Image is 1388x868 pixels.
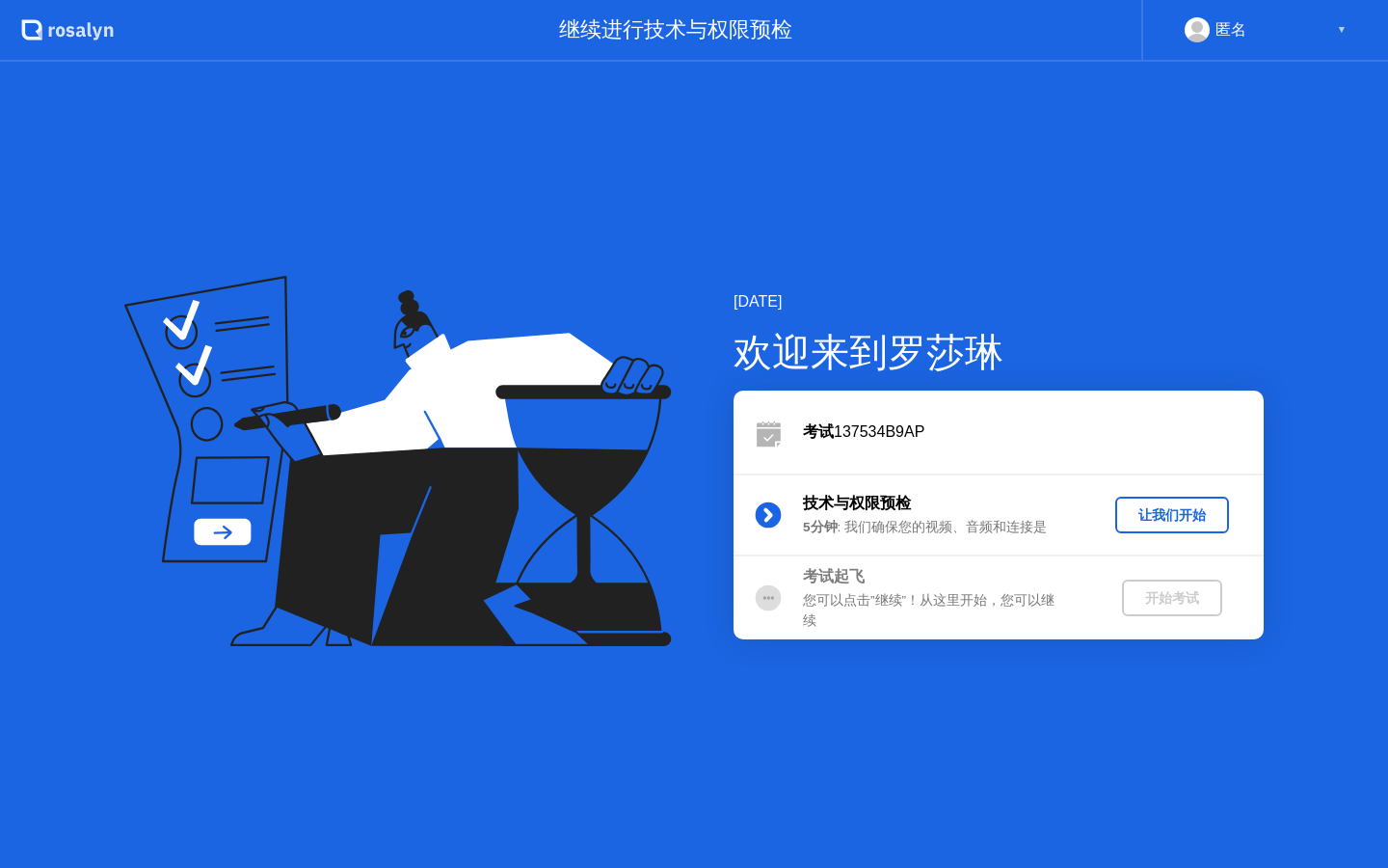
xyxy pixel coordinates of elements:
b: 考试起飞 [803,568,865,584]
b: 技术与权限预检 [803,495,911,511]
div: [DATE] [734,290,1264,313]
div: 您可以点击”继续”！从这里开始，您可以继续 [803,591,1081,631]
div: 匿名 [1215,17,1246,42]
div: 欢迎来到罗莎琳 [734,323,1264,381]
div: ▼ [1337,17,1347,42]
div: 开始考试 [1130,589,1214,608]
b: 5分钟 [803,520,838,534]
div: 137534B9AP [803,420,1264,444]
button: 开始考试 [1122,580,1222,616]
div: : 我们确保您的视频、音频和连接是 [803,518,1081,537]
div: 让我们开始 [1123,506,1221,525]
b: 考试 [803,423,834,440]
button: 让我们开始 [1115,497,1229,533]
